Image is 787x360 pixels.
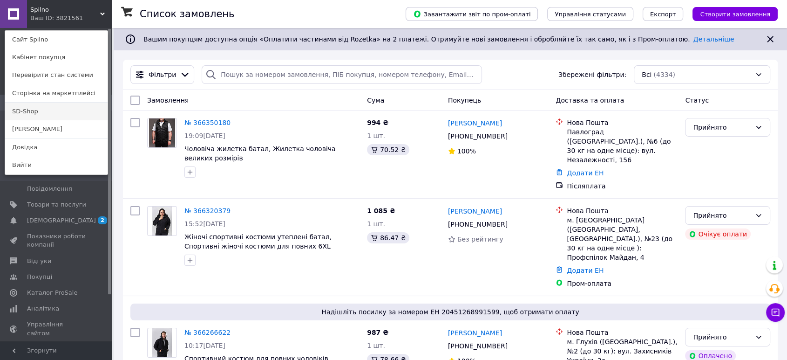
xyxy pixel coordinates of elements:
[149,118,176,147] img: Фото товару
[643,7,684,21] button: Експорт
[457,147,476,155] span: 100%
[367,144,409,155] div: 70.52 ₴
[693,122,751,132] div: Прийнято
[5,103,108,120] a: SD-Shop
[27,289,77,297] span: Каталог ProSale
[567,206,678,215] div: Нова Пошта
[30,6,100,14] span: Spilno
[448,118,502,128] a: [PERSON_NAME]
[555,11,626,18] span: Управління статусами
[642,70,651,79] span: Всі
[27,185,72,193] span: Повідомлення
[143,35,734,43] span: Вашим покупцям доступна опція «Оплатити частинами від Rozetka» на 2 платежі. Отримуйте нові замов...
[30,14,69,22] div: Ваш ID: 3821561
[567,169,604,177] a: Додати ЕН
[149,70,176,79] span: Фільтри
[367,207,395,215] span: 1 085 ₴
[693,210,751,221] div: Прийнято
[446,339,509,353] div: [PHONE_NUMBER]
[147,328,177,358] a: Фото товару
[152,207,172,235] img: Фото товару
[413,10,530,18] span: Завантажити звіт по пром-оплаті
[184,145,336,162] a: Чоловіча жилетка батал, Жилетка чоловіча великих розмірів
[653,71,675,78] span: (4334)
[700,11,770,18] span: Створити замовлення
[5,48,108,66] a: Кабінет покупця
[446,130,509,143] div: [PHONE_NUMBER]
[147,118,177,148] a: Фото товару
[367,342,385,349] span: 1 шт.
[683,10,778,17] a: Створити замовлення
[367,329,388,336] span: 987 ₴
[134,307,767,317] span: Надішліть посилку за номером ЕН 20451268991599, щоб отримати оплату
[567,279,678,288] div: Пром-оплата
[152,328,172,357] img: Фото товару
[367,97,384,104] span: Cума
[140,8,234,20] h1: Список замовлень
[567,181,678,191] div: Післяплата
[685,228,751,240] div: Очікує оплати
[27,201,86,209] span: Товари та послуги
[27,216,96,225] span: [DEMOGRAPHIC_DATA]
[5,84,108,102] a: Сторінка на маркетплейсі
[448,97,481,104] span: Покупець
[184,329,231,336] a: № 366266622
[184,342,225,349] span: 10:17[DATE]
[650,11,676,18] span: Експорт
[693,35,734,43] a: Детальніше
[184,119,231,126] a: № 366350180
[27,305,59,313] span: Аналітика
[98,216,107,224] span: 2
[27,320,86,337] span: Управління сайтом
[446,218,509,231] div: [PHONE_NUMBER]
[5,138,108,156] a: Довідка
[5,66,108,84] a: Перевірити стан системи
[27,232,86,249] span: Показники роботи компанії
[5,31,108,48] a: Сайт Spilno
[184,233,332,250] a: Жіночі спортивні костюми утеплені батал, Спортивні жіночі костюми для повних 6XL
[567,215,678,262] div: м. [GEOGRAPHIC_DATA] ([GEOGRAPHIC_DATA], [GEOGRAPHIC_DATA].), №23 (до 30 кг на одне місце ): Проф...
[184,220,225,228] span: 15:52[DATE]
[567,127,678,165] div: Павлоград ([GEOGRAPHIC_DATA].), №6 (до 30 кг на одне місце): вул. Незалежності, 156
[202,65,482,84] input: Пошук за номером замовлення, ПІБ покупця, номером телефону, Email, номером накладної
[448,328,502,338] a: [PERSON_NAME]
[457,235,503,243] span: Без рейтингу
[367,132,385,139] span: 1 шт.
[448,207,502,216] a: [PERSON_NAME]
[692,7,778,21] button: Створити замовлення
[184,207,231,215] a: № 366320379
[567,118,678,127] div: Нова Пошта
[556,97,624,104] span: Доставка та оплата
[567,328,678,337] div: Нова Пошта
[367,119,388,126] span: 994 ₴
[558,70,626,79] span: Збережені фільтри:
[547,7,633,21] button: Управління статусами
[147,206,177,236] a: Фото товару
[567,267,604,274] a: Додати ЕН
[685,97,709,104] span: Статус
[27,273,52,281] span: Покупці
[5,156,108,174] a: Вийти
[27,257,51,265] span: Відгуки
[147,97,189,104] span: Замовлення
[367,220,385,228] span: 1 шт.
[184,132,225,139] span: 19:09[DATE]
[367,232,409,243] div: 86.47 ₴
[693,332,751,342] div: Прийнято
[766,303,785,322] button: Чат з покупцем
[406,7,538,21] button: Завантажити звіт по пром-оплаті
[5,120,108,138] a: [PERSON_NAME]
